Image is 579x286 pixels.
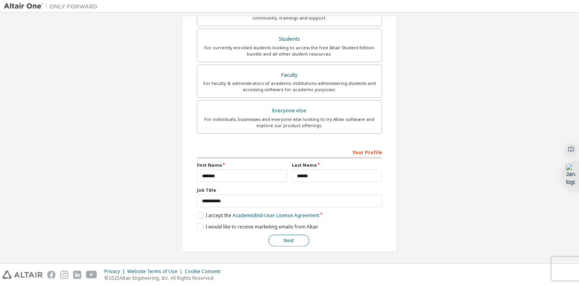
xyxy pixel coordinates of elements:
[202,116,377,129] div: For individuals, businesses and everyone else looking to try Altair software and explore our prod...
[73,271,81,279] img: linkedin.svg
[86,271,97,279] img: youtube.svg
[2,271,43,279] img: altair_logo.svg
[202,80,377,93] div: For faculty & administrators of academic institutions administering students and accessing softwa...
[60,271,68,279] img: instagram.svg
[202,45,377,57] div: For currently enrolled students looking to access the free Altair Student Edition bundle and all ...
[202,105,377,116] div: Everyone else
[197,212,319,219] label: I accept the
[47,271,55,279] img: facebook.svg
[197,223,318,230] label: I would like to receive marketing emails from Altair
[127,268,185,275] div: Website Terms of Use
[197,162,287,168] label: First Name
[197,187,382,193] label: Job Title
[104,275,225,281] p: © 2025 Altair Engineering, Inc. All Rights Reserved.
[232,212,319,219] a: Academic End-User License Agreement
[197,146,382,158] div: Your Profile
[268,235,309,246] button: Next
[202,70,377,81] div: Faculty
[4,2,102,10] img: Altair One
[104,268,127,275] div: Privacy
[185,268,225,275] div: Cookie Consent
[292,162,382,168] label: Last Name
[202,34,377,45] div: Students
